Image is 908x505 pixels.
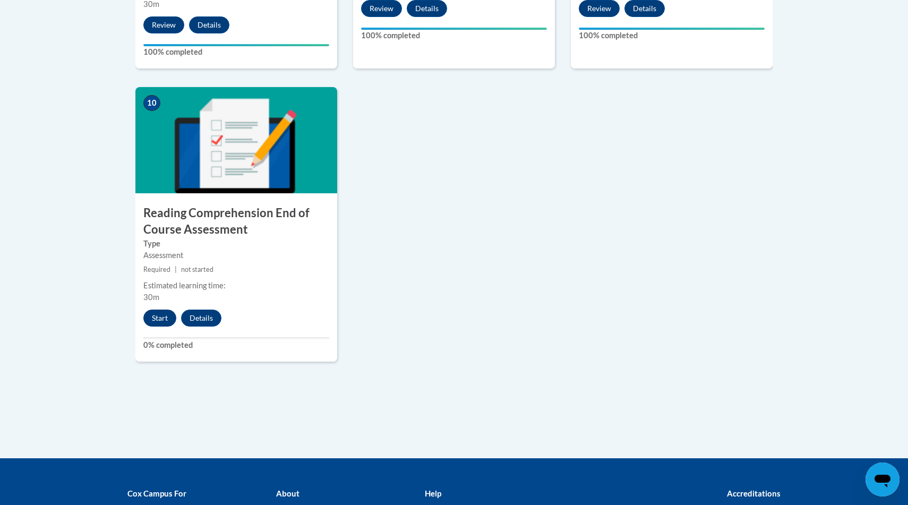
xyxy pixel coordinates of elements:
label: 100% completed [579,30,765,41]
label: 0% completed [143,339,329,351]
div: Assessment [143,250,329,261]
span: | [175,266,177,273]
span: 30m [143,293,159,302]
span: 10 [143,95,160,111]
div: Your progress [361,28,547,30]
b: Cox Campus For [127,489,186,498]
b: About [276,489,299,498]
div: Your progress [143,44,329,46]
label: 100% completed [361,30,547,41]
img: Course Image [135,87,337,193]
iframe: Button to launch messaging window [866,463,900,497]
button: Details [189,16,229,33]
span: not started [181,266,213,273]
div: Estimated learning time: [143,280,329,292]
span: Required [143,266,170,273]
label: Type [143,238,329,250]
b: Help [425,489,441,498]
button: Start [143,310,176,327]
label: 100% completed [143,46,329,58]
button: Details [181,310,221,327]
div: Your progress [579,28,765,30]
button: Review [143,16,184,33]
b: Accreditations [727,489,781,498]
h3: Reading Comprehension End of Course Assessment [135,205,337,238]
